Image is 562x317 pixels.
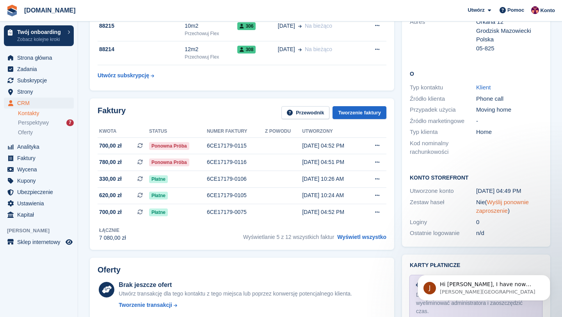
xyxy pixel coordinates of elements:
div: 6CE17179-0106 [207,175,265,183]
div: Utworzone konto [410,187,476,196]
a: menu [4,164,74,175]
span: CRM [17,98,64,109]
span: [DATE] [278,22,295,30]
span: Płatne [149,192,168,199]
span: Ustawienia [17,198,64,209]
div: n/d [476,229,542,238]
span: Konto [540,7,555,14]
div: Brak jeszcze ofert [119,280,352,290]
span: Oferty [18,129,33,136]
a: Wyślij ponownie zaproszenie [476,199,529,214]
div: [DATE] 04:52 PM [302,208,363,216]
div: - [476,117,542,126]
span: [PERSON_NAME] [7,227,78,235]
div: Grodzisk Mazowiecki [476,27,542,36]
div: Moving home [476,105,542,114]
th: Kwota [98,125,149,138]
span: Ponowna próba [149,142,189,150]
a: menu [4,64,74,75]
a: menu [4,237,74,248]
a: menu [4,175,74,186]
div: Adres [410,18,476,53]
a: Oferty [18,128,74,137]
a: Tworzenie transakcji [119,301,352,309]
div: 6CE17179-0116 [207,158,265,166]
h2: Oferty [98,265,121,274]
a: menu [4,98,74,109]
div: 05-825 [476,44,542,53]
div: Polska [476,35,542,44]
span: ( ) [476,199,529,214]
img: stora-icon-8386f47178a22dfd0bd8f6a31ec36ba5ce8667c1dd55bd0f319d3a0aa187defe.svg [6,5,18,16]
th: Utworzony [302,125,363,138]
div: Nie [476,198,542,215]
div: Utwórz subskrypcję [98,71,149,80]
div: 6CE17179-0105 [207,191,265,199]
div: [DATE] 10:24 AM [302,191,363,199]
span: 780,00 zł [99,158,122,166]
span: 620,00 zł [99,191,122,199]
div: Źródło klienta [410,94,476,103]
span: 330,00 zł [99,175,122,183]
span: Subskrypcje [17,75,64,86]
a: Przewodnik [281,106,329,119]
div: Kod nominalny rachunkowości [410,139,476,157]
span: Analityka [17,141,64,152]
h2: O [410,69,542,77]
img: Mateusz Kacwin [531,6,539,14]
a: Tworzenie faktury [333,106,386,119]
div: [DATE] 04:49 PM [476,187,542,196]
a: Klient [476,84,491,91]
span: Kupony [17,175,64,186]
div: Zestaw haseł [410,198,476,215]
div: 7 [66,119,74,126]
div: Ostatnie logowanie [410,229,476,238]
a: menu [4,187,74,198]
div: 6CE17179-0115 [207,142,265,150]
span: Zadania [17,64,64,75]
div: 7 080,00 zł [99,234,126,242]
a: [DOMAIN_NAME] [21,4,79,17]
th: Status [149,125,207,138]
div: Typ klienta [410,128,476,137]
th: Z powodu [265,125,302,138]
span: 308 [237,46,256,53]
span: 700,00 zł [99,142,122,150]
div: 6CE17179-0075 [207,208,265,216]
p: Zobacz kolejne kroki [17,36,64,43]
a: Perspektywy 7 [18,119,74,127]
a: Wyświetl wszystko [337,234,386,240]
span: 700,00 zł [99,208,122,216]
span: Perspektywy [18,119,49,126]
div: Loginy [410,218,476,227]
div: 88215 [98,22,185,30]
span: Faktury [17,153,64,164]
div: Przypadek użycia [410,105,476,114]
div: Przechowuj Flex [185,53,237,61]
a: Podgląd sklepu [64,237,74,247]
span: Kapitał [17,209,64,220]
iframe: Intercom notifications wiadomość [406,258,562,313]
a: menu [4,153,74,164]
a: Twój onboarding Zobacz kolejne kroki [4,25,74,46]
span: Ubezpieczenie [17,187,64,198]
a: menu [4,141,74,152]
span: Pomoc [507,6,524,14]
span: Utwórz [468,6,484,14]
span: Płatne [149,175,168,183]
span: Ponowna próba [149,158,189,166]
div: Źródło marketingowe [410,117,476,126]
div: [DATE] 04:51 PM [302,158,363,166]
a: menu [4,52,74,63]
div: Utwórz transakcję dla tego kontaktu z tego miejsca lub poprzez konwersję potencjalnego klienta. [119,290,352,298]
span: Na bieżąco [305,46,332,52]
a: menu [4,198,74,209]
th: Numer faktury [207,125,265,138]
span: Strona główna [17,52,64,63]
span: Strony [17,86,64,97]
div: Łącznie [99,227,126,234]
span: Wyświetlanie 5 z 12 wszystkich faktur [243,234,334,240]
